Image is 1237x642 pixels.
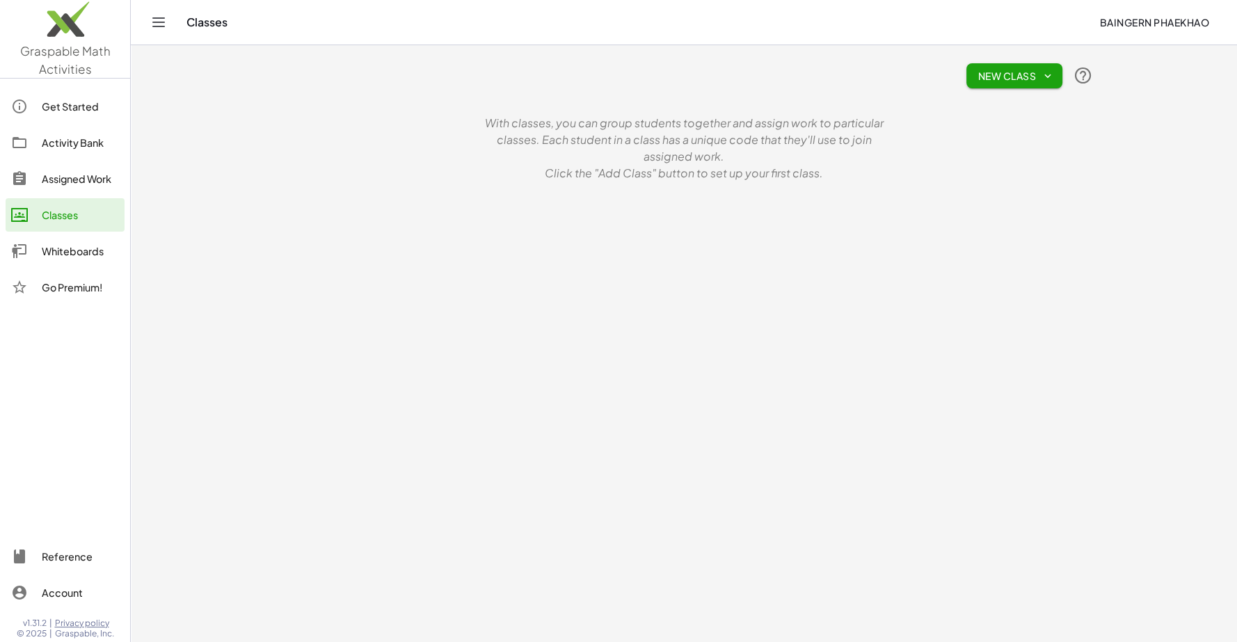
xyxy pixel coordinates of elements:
span: New Class [977,70,1051,82]
div: Account [42,584,119,601]
a: Account [6,576,125,609]
span: v1.31.2 [23,618,47,629]
button: Baingern Phaekhao [1088,10,1220,35]
a: Assigned Work [6,162,125,195]
span: Graspable, Inc. [55,628,114,639]
button: New Class [966,63,1062,88]
a: Classes [6,198,125,232]
div: Get Started [42,98,119,115]
div: Whiteboards [42,243,119,259]
a: Reference [6,540,125,573]
a: Activity Bank [6,126,125,159]
a: Get Started [6,90,125,123]
a: Whiteboards [6,234,125,268]
div: Classes [42,207,119,223]
span: | [49,618,52,629]
div: Reference [42,548,119,565]
span: © 2025 [17,628,47,639]
span: Graspable Math Activities [20,43,111,77]
p: Click the "Add Class" button to set up your first class. [475,165,893,182]
div: Go Premium! [42,279,119,296]
div: Activity Bank [42,134,119,151]
p: With classes, you can group students together and assign work to particular classes. Each student... [475,115,893,165]
span: Baingern Phaekhao [1099,16,1209,29]
span: | [49,628,52,639]
a: Privacy policy [55,618,114,629]
div: Assigned Work [42,170,119,187]
button: Toggle navigation [147,11,170,33]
